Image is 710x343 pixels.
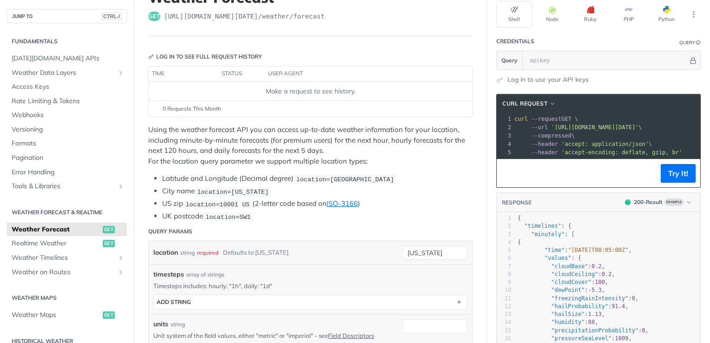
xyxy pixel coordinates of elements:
span: { [518,215,521,221]
span: 88 [588,319,595,325]
a: Access Keys [7,80,127,94]
span: 0 [632,295,635,302]
a: [DATE][DOMAIN_NAME] APIs [7,52,127,66]
span: \ [514,132,575,139]
span: \ [514,124,642,131]
div: Credentials [496,37,534,46]
span: 0 [642,327,645,334]
span: "dewPoint" [551,287,585,293]
li: Latitude and Longitude (Decimal degree) [162,173,473,184]
div: 11 [497,295,511,303]
a: Formats [7,137,127,151]
span: CTRL-/ [101,13,122,20]
div: 3 [497,132,513,140]
div: string [171,320,185,329]
button: 200200-ResultExample [620,198,696,207]
div: 5 [497,148,513,157]
span: '[URL][DOMAIN_NAME][DATE]' [551,124,638,131]
th: status [218,66,265,81]
input: apikey [525,51,688,70]
div: 2 [497,222,511,230]
span: Weather Maps [12,310,100,320]
span: 0 Requests This Month [163,105,221,113]
span: "time" [545,247,565,253]
span: "pressureSeaLevel" [551,335,611,342]
span: Example [664,198,684,206]
a: Error Handling [7,165,127,179]
span: Tools & Libraries [12,182,115,191]
div: array of strings [186,270,224,279]
li: City name [162,186,473,197]
span: get [103,240,115,247]
span: --request [531,116,561,122]
a: ISO-3166 [327,199,358,208]
span: { [518,239,521,245]
span: "minutely" [531,231,565,237]
a: Weather TimelinesShow subpages for Weather Timelines [7,251,127,265]
button: Python [649,1,684,27]
p: Timesteps includes: hourly: "1h", daily: "1d" [153,282,467,290]
span: : , [518,335,632,342]
button: cURL Request [499,99,559,108]
a: Weather Mapsget [7,308,127,322]
button: Hide [688,56,698,65]
span: 100 [595,279,605,285]
a: Weather Forecastget [7,223,127,237]
label: units [153,319,168,329]
span: 200 [625,199,631,205]
span: --header [531,141,558,147]
div: Make a request to see history. [152,86,468,96]
span: 'accept: application/json' [561,141,649,147]
span: Weather Forecast [12,225,100,234]
div: 13 [497,310,511,318]
button: ADD string [154,295,467,309]
span: get [103,226,115,233]
button: Shell [496,1,532,27]
span: Access Keys [12,82,125,92]
span: "freezingRainIntensity" [551,295,628,302]
span: --url [531,124,548,131]
span: "precipitationProbability" [551,327,638,334]
a: Weather Data LayersShow subpages for Weather Data Layers [7,66,127,80]
i: Information [696,40,701,45]
p: Using the weather forecast API you can access up-to-date weather information for your location, i... [148,125,473,166]
div: string [180,246,195,259]
span: : [ [518,231,575,237]
a: Weather on RoutesShow subpages for Weather on Routes [7,265,127,279]
span: curl [514,116,528,122]
span: Formats [12,139,125,148]
button: RESPONSE [501,198,532,207]
span: location=[GEOGRAPHIC_DATA] [296,176,394,183]
div: 2 [497,123,513,132]
span: get [148,12,160,21]
a: Log in to use your API keys [507,75,589,85]
span: cURL Request [502,99,547,108]
div: 3 [497,231,511,238]
span: 1009 [615,335,629,342]
span: : { [518,255,581,261]
th: time [149,66,218,81]
span: 'accept-encoding: deflate, gzip, br' [561,149,682,156]
span: GET \ [514,116,578,122]
span: : , [518,327,649,334]
div: 1 [497,214,511,222]
div: 16 [497,335,511,343]
div: Query Params [148,227,192,236]
button: Try It! [661,164,696,183]
span: : , [518,287,605,293]
label: location [153,246,178,259]
span: "cloudCeiling" [551,271,598,277]
svg: Key [148,54,154,59]
div: QueryInformation [679,39,701,46]
span: Error Handling [12,168,125,177]
span: "hailProbability" [551,303,608,310]
span: [DATE][DOMAIN_NAME] APIs [12,54,125,63]
a: Rate Limiting & Tokens [7,94,127,108]
svg: More ellipsis [690,10,698,19]
li: UK postcode [162,211,473,222]
div: 6 [497,254,511,262]
span: : , [518,271,615,277]
a: Field Descriptors [328,332,374,339]
a: Pagination [7,151,127,165]
li: US zip (2-letter code based on ) [162,198,473,209]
